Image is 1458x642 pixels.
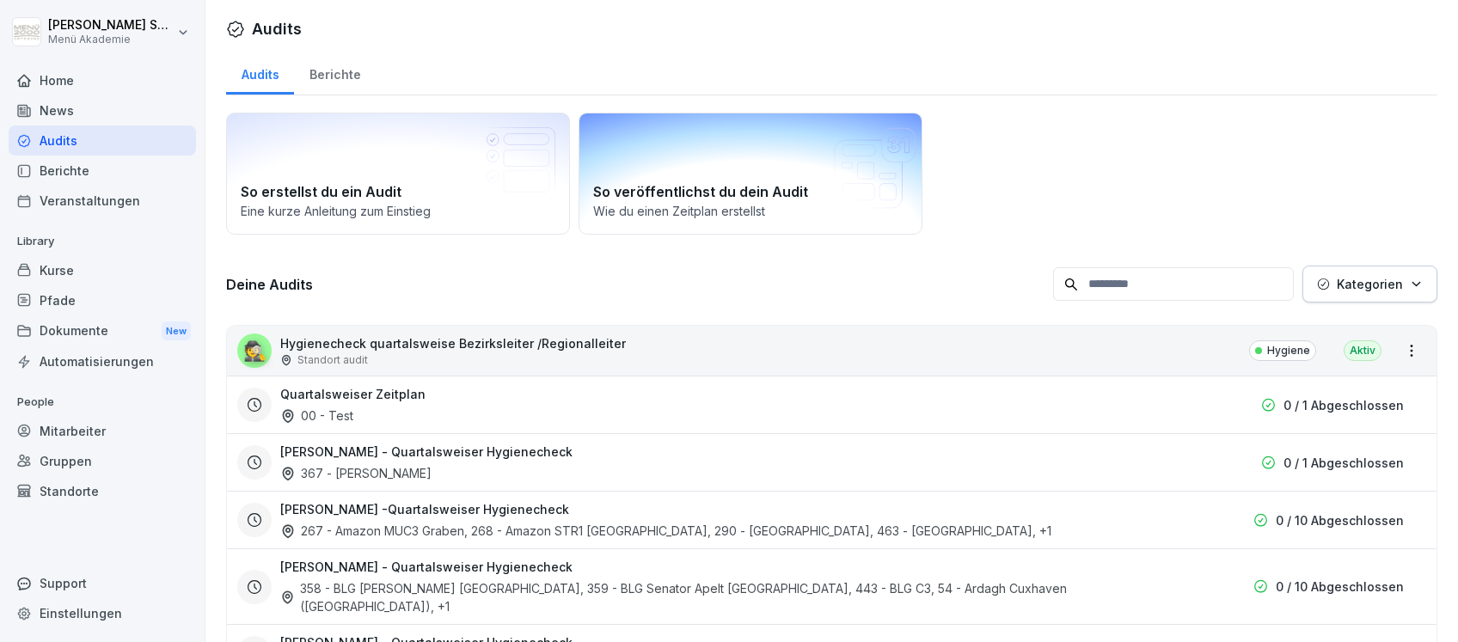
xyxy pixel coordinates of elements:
p: Hygiene [1267,343,1310,358]
h3: [PERSON_NAME] - Quartalsweiser Hygienecheck [280,443,573,461]
h2: So erstellst du ein Audit [241,181,555,202]
div: Support [9,568,196,598]
div: 358 - BLG [PERSON_NAME] [GEOGRAPHIC_DATA], 359 - BLG Senator Apelt [GEOGRAPHIC_DATA], 443 - BLG C... [280,579,1189,615]
p: Standort audit [297,352,368,368]
p: 0 / 1 Abgeschlossen [1283,396,1404,414]
div: 267 - Amazon MUC3 Graben, 268 - Amazon STR1 [GEOGRAPHIC_DATA], 290 - [GEOGRAPHIC_DATA], 463 - [GE... [280,522,1051,540]
div: 367 - [PERSON_NAME] [280,464,432,482]
h3: Quartalsweiser Zeitplan [280,385,426,403]
h2: So veröffentlichst du dein Audit [593,181,908,202]
p: 0 / 1 Abgeschlossen [1283,454,1404,472]
a: Veranstaltungen [9,186,196,216]
p: 0 / 10 Abgeschlossen [1276,578,1404,596]
a: News [9,95,196,125]
a: Audits [226,51,294,95]
p: Wie du einen Zeitplan erstellst [593,202,908,220]
p: Hygienecheck quartalsweise Bezirksleiter /Regionalleiter [280,334,626,352]
a: Mitarbeiter [9,416,196,446]
p: Library [9,228,196,255]
h3: [PERSON_NAME] -Quartalsweiser Hygienecheck [280,500,569,518]
p: 0 / 10 Abgeschlossen [1276,511,1404,529]
a: Berichte [9,156,196,186]
div: Dokumente [9,315,196,347]
a: Pfade [9,285,196,315]
p: Menü Akademie [48,34,174,46]
a: So erstellst du ein AuditEine kurze Anleitung zum Einstieg [226,113,570,235]
p: Eine kurze Anleitung zum Einstieg [241,202,555,220]
div: 00 - Test [280,407,353,425]
p: [PERSON_NAME] Schülzke [48,18,174,33]
button: Kategorien [1302,266,1437,303]
a: So veröffentlichst du dein AuditWie du einen Zeitplan erstellst [579,113,922,235]
a: Audits [9,125,196,156]
div: 🕵️ [237,333,272,368]
div: Aktiv [1344,340,1381,361]
h3: Deine Audits [226,275,1044,294]
a: Berichte [294,51,376,95]
h1: Audits [252,17,302,40]
p: People [9,388,196,416]
div: New [162,321,191,341]
a: Einstellungen [9,598,196,628]
a: Automatisierungen [9,346,196,376]
p: Kategorien [1337,275,1403,293]
h3: [PERSON_NAME] - Quartalsweiser Hygienecheck [280,558,573,576]
a: Kurse [9,255,196,285]
a: DokumenteNew [9,315,196,347]
a: Gruppen [9,446,196,476]
a: Home [9,65,196,95]
a: Standorte [9,476,196,506]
